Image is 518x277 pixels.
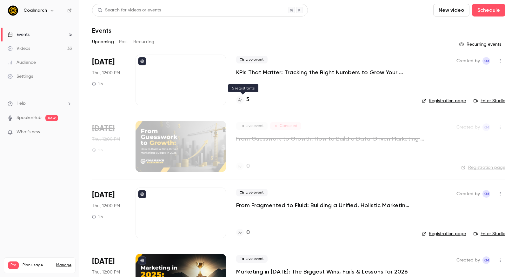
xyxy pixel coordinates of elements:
[236,122,268,130] span: Live event
[246,96,249,104] h4: 5
[484,57,489,65] span: KM
[482,123,490,131] span: Katie McCaskill
[484,190,489,198] span: KM
[92,57,115,67] span: [DATE]
[474,231,505,237] a: Enter Studio
[92,203,120,209] span: Thu, 12:00 PM
[119,37,128,47] button: Past
[236,201,412,209] a: From Fragmented to Fluid: Building a Unified, Holistic Marketing Strategy in [DATE]
[456,123,480,131] span: Created by
[8,31,30,38] div: Events
[236,69,412,76] a: KPIs That Matter: Tracking the Right Numbers to Grow Your Business Without Wasting Time in [DATE]
[456,256,480,264] span: Created by
[482,190,490,198] span: Katie McCaskill
[92,188,125,238] div: Oct 30 Thu, 12:00 PM (America/New York)
[92,55,125,105] div: Oct 2 Thu, 12:00 PM (America/New York)
[236,162,250,171] a: 0
[8,100,72,107] li: help-dropdown-opener
[456,57,480,65] span: Created by
[8,73,33,80] div: Settings
[92,121,125,172] div: Oct 16 Thu, 12:00 PM (America/New York)
[456,190,480,198] span: Created by
[482,256,490,264] span: Katie McCaskill
[17,129,40,135] span: What's new
[8,45,30,52] div: Videos
[133,37,155,47] button: Recurring
[461,164,505,171] a: Registration page
[92,136,120,142] span: Thu, 12:00 PM
[474,98,505,104] a: Enter Studio
[236,135,427,142] a: From Guesswork to Growth: How to Build a Data-Driven Marketing Budget in [DATE]
[64,129,72,135] iframe: Noticeable Trigger
[92,27,111,34] h1: Events
[270,122,301,130] span: Canceled
[92,70,120,76] span: Thu, 12:00 PM
[236,56,268,63] span: Live event
[23,263,52,268] span: Plan usage
[236,96,249,104] a: 5
[8,59,36,66] div: Audience
[484,256,489,264] span: KM
[246,162,250,171] h4: 0
[17,100,26,107] span: Help
[246,228,250,237] h4: 0
[236,255,268,263] span: Live event
[92,81,103,86] div: 1 h
[456,39,505,49] button: Recurring events
[92,269,120,275] span: Thu, 12:00 PM
[92,190,115,200] span: [DATE]
[97,7,161,14] div: Search for videos or events
[236,268,408,275] a: Marketing in [DATE]: The Biggest Wins, Fails & Lessons for 2026
[433,4,469,16] button: New video
[17,115,42,121] a: SpeakerHub
[92,214,103,219] div: 1 h
[8,261,19,269] span: Pro
[92,37,114,47] button: Upcoming
[23,7,47,14] h6: Coalmarch
[236,189,268,196] span: Live event
[484,123,489,131] span: KM
[422,98,466,104] a: Registration page
[92,256,115,267] span: [DATE]
[482,57,490,65] span: Katie McCaskill
[92,148,103,153] div: 1 h
[45,115,58,121] span: new
[8,5,18,16] img: Coalmarch
[236,228,250,237] a: 0
[92,123,115,134] span: [DATE]
[56,263,71,268] a: Manage
[472,4,505,16] button: Schedule
[422,231,466,237] a: Registration page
